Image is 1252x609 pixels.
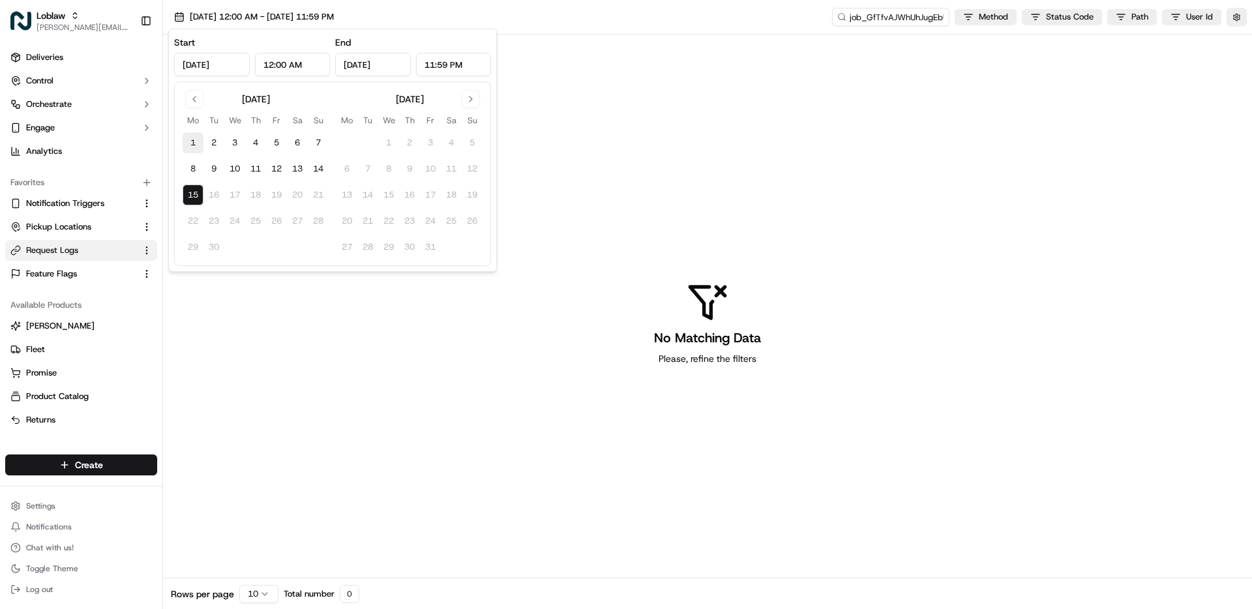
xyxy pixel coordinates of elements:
[462,90,480,108] button: Go to next month
[266,158,287,179] button: 12
[5,559,157,578] button: Toggle Theme
[416,53,492,76] input: Time
[13,125,37,148] img: 1736555255976-a54dd68f-1ca7-489b-9aae-adbdc363a1c4
[5,141,157,162] a: Analytics
[13,293,23,303] div: 📗
[340,585,359,603] div: 0
[110,293,121,303] div: 💻
[5,117,157,138] button: Engage
[10,391,152,402] a: Product Catalog
[10,268,136,280] a: Feature Flags
[266,113,287,127] th: Friday
[5,263,157,284] button: Feature Flags
[108,202,113,213] span: •
[255,53,331,76] input: Time
[26,198,104,209] span: Notification Triggers
[171,587,234,601] span: Rows per page
[26,542,74,553] span: Chat with us!
[5,47,157,68] a: Deliveries
[308,158,329,179] button: 14
[284,588,335,600] span: Total number
[5,497,157,515] button: Settings
[832,8,949,26] input: Type to search
[441,113,462,127] th: Saturday
[287,158,308,179] button: 13
[224,132,245,153] button: 3
[37,9,65,22] span: Loblaw
[75,458,103,471] span: Create
[224,158,245,179] button: 10
[40,202,106,213] span: [PERSON_NAME]
[123,291,209,304] span: API Documentation
[357,113,378,127] th: Tuesday
[5,580,157,599] button: Log out
[5,539,157,557] button: Chat with us!
[13,13,39,39] img: Nash
[115,237,142,248] span: [DATE]
[1186,11,1213,23] span: User Id
[5,518,157,536] button: Notifications
[190,11,334,23] span: [DATE] 12:00 AM - [DATE] 11:59 PM
[955,9,1017,25] button: Method
[174,37,195,48] label: Start
[26,391,89,402] span: Product Catalog
[105,286,215,310] a: 💻API Documentation
[26,145,62,157] span: Analytics
[10,10,31,31] img: Loblaw
[1022,9,1102,25] button: Status Code
[287,113,308,127] th: Saturday
[10,221,136,233] a: Pickup Locations
[245,158,266,179] button: 11
[224,113,245,127] th: Wednesday
[183,132,203,153] button: 1
[8,286,105,310] a: 📗Knowledge Base
[5,5,135,37] button: LoblawLoblaw[PERSON_NAME][EMAIL_ADDRESS][DOMAIN_NAME]
[26,522,72,532] span: Notifications
[308,132,329,153] button: 7
[10,245,136,256] a: Request Logs
[659,352,756,365] span: Please, refine the filters
[266,132,287,153] button: 5
[242,93,270,106] div: [DATE]
[245,132,266,153] button: 4
[203,158,224,179] button: 9
[399,113,420,127] th: Thursday
[335,53,411,76] input: Date
[420,113,441,127] th: Friday
[183,113,203,127] th: Monday
[26,501,55,511] span: Settings
[308,113,329,127] th: Sunday
[1162,9,1221,25] button: User Id
[10,320,152,332] a: [PERSON_NAME]
[5,339,157,360] button: Fleet
[5,409,157,430] button: Returns
[13,225,34,246] img: Ami Wang
[185,90,203,108] button: Go to previous month
[59,125,214,138] div: Start new chat
[462,113,483,127] th: Sunday
[10,367,152,379] a: Promise
[1046,11,1094,23] span: Status Code
[5,193,157,214] button: Notification Triggers
[378,113,399,127] th: Wednesday
[26,563,78,574] span: Toggle Theme
[1131,11,1148,23] span: Path
[34,84,235,98] input: Got a question? Start typing here...
[183,158,203,179] button: 8
[5,70,157,91] button: Control
[654,329,761,347] h3: No Matching Data
[168,8,340,26] button: [DATE] 12:00 AM - [DATE] 11:59 PM
[92,323,158,333] a: Powered byPylon
[5,316,157,336] button: [PERSON_NAME]
[108,237,113,248] span: •
[10,344,152,355] a: Fleet
[115,202,142,213] span: [DATE]
[26,584,53,595] span: Log out
[5,94,157,115] button: Orchestrate
[202,167,237,183] button: See all
[26,320,95,332] span: [PERSON_NAME]
[5,386,157,407] button: Product Catalog
[37,22,130,33] button: [PERSON_NAME][EMAIL_ADDRESS][DOMAIN_NAME]
[979,11,1008,23] span: Method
